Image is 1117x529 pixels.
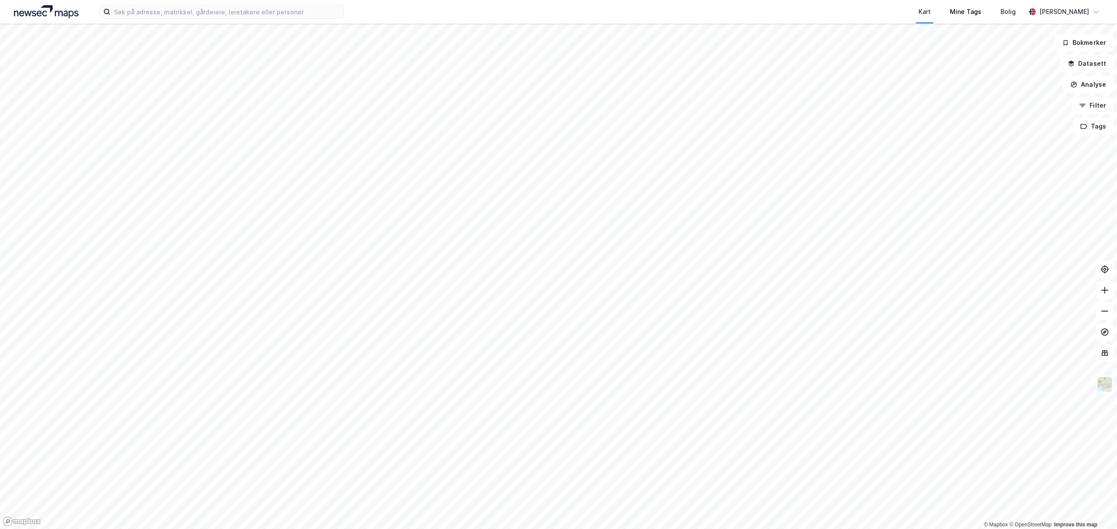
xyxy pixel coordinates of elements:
div: Chatt-widget [1073,487,1117,529]
div: Bolig [1001,7,1016,17]
a: OpenStreetMap [1009,522,1052,528]
div: [PERSON_NAME] [1039,7,1089,17]
div: Kart [918,7,931,17]
img: logo.a4113a55bc3d86da70a041830d287a7e.svg [14,5,79,18]
iframe: Chat Widget [1073,487,1117,529]
a: Mapbox homepage [3,516,41,526]
button: Tags [1073,118,1114,135]
button: Datasett [1060,55,1114,72]
button: Analyse [1063,76,1114,93]
a: Mapbox [984,522,1008,528]
input: Søk på adresse, matrikkel, gårdeiere, leietakere eller personer [110,5,343,18]
img: Z [1096,376,1113,393]
div: Mine Tags [950,7,981,17]
button: Filter [1072,97,1114,114]
button: Bokmerker [1055,34,1114,51]
a: Improve this map [1054,522,1097,528]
